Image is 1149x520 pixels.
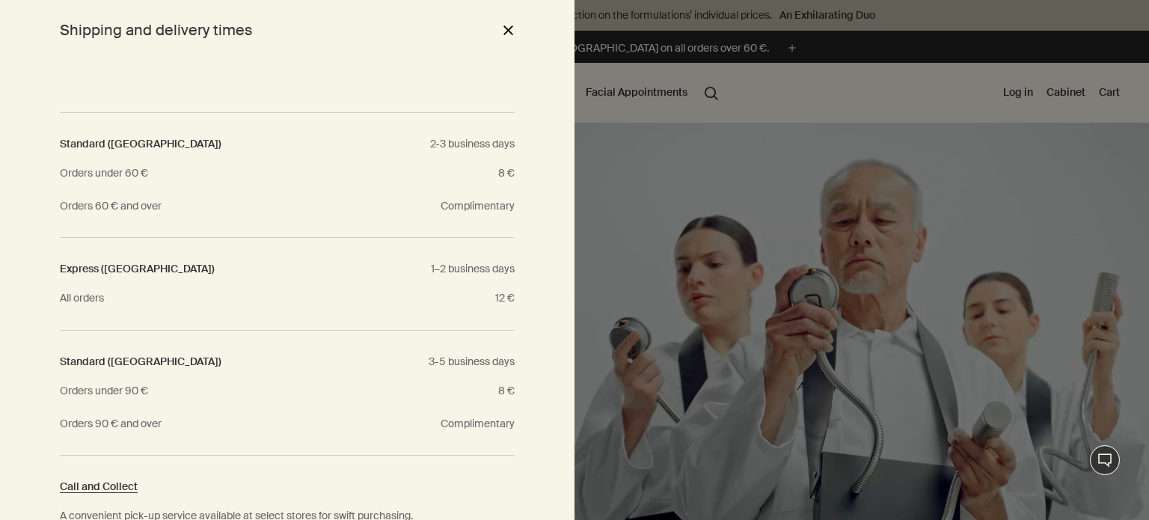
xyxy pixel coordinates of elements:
p: Complimentary [441,415,515,433]
p: Orders 90 € and over [60,415,411,433]
p: 2-3 business days [430,135,515,165]
p: 12 € [495,290,515,308]
p: Orders under 90 € [60,382,468,400]
h2: Shipping and delivery times [60,17,253,43]
p: Standard ([GEOGRAPHIC_DATA]) [60,135,430,153]
p: 8 € [498,382,515,400]
p: Express ([GEOGRAPHIC_DATA]) [60,260,431,278]
button: Chat en direct [1090,445,1120,475]
p: All orders [60,290,465,308]
p: Orders 60 € and over [60,198,411,215]
a: Call and Collect [60,480,138,493]
p: Standard ([GEOGRAPHIC_DATA]) [60,353,429,371]
p: 1–2 business days [431,260,515,290]
p: Orders under 60 € [60,165,468,183]
p: 3-5 business days [429,353,515,382]
p: 8 € [498,165,515,183]
p: Complimentary [441,198,515,215]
